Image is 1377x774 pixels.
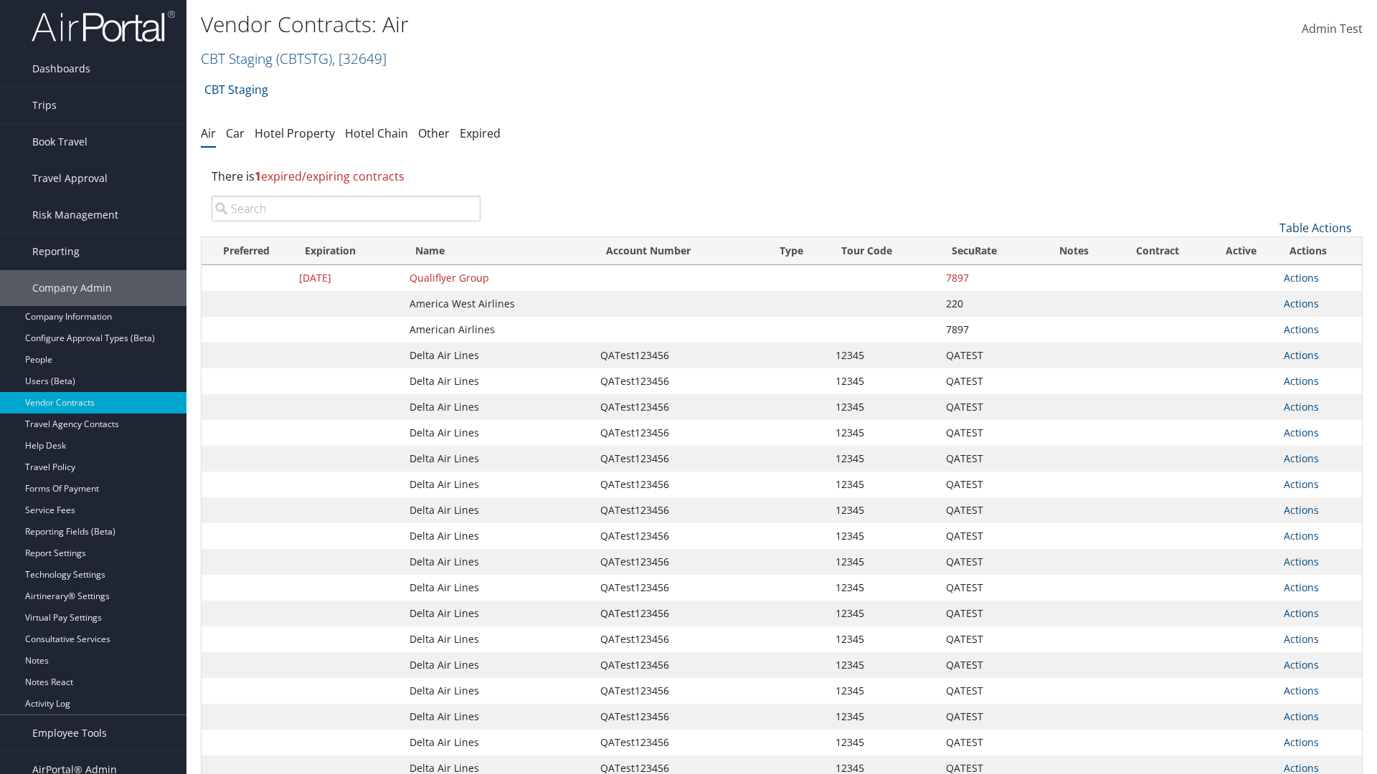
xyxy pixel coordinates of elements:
[32,234,80,269] span: Reporting
[939,420,1038,446] td: QATEST
[939,265,1038,291] td: 7897
[939,549,1038,575] td: QATEST
[828,472,939,497] td: 12345
[939,237,1038,265] th: SecuRate: activate to sort column ascending
[32,124,87,160] span: Book Travel
[32,715,107,751] span: Employee Tools
[402,730,593,755] td: Delta Air Lines
[828,394,939,420] td: 12345
[593,420,767,446] td: QATest123456
[32,51,90,87] span: Dashboards
[939,730,1038,755] td: QATEST
[1284,426,1319,439] a: Actions
[201,49,387,68] a: CBT Staging
[828,652,939,678] td: 12345
[292,237,402,265] th: Expiration: activate to sort column descending
[32,161,108,196] span: Travel Approval
[828,497,939,523] td: 12345
[1284,580,1319,594] a: Actions
[292,265,402,291] td: [DATE]
[1284,555,1319,568] a: Actions
[255,168,261,184] strong: 1
[939,368,1038,394] td: QATEST
[828,575,939,601] td: 12345
[402,394,593,420] td: Delta Air Lines
[828,549,939,575] td: 12345
[593,497,767,523] td: QATest123456
[767,237,828,265] th: Type: activate to sort column ascending
[255,168,404,184] span: expired/expiring contracts
[332,49,387,68] span: , [ 32649 ]
[828,678,939,704] td: 12345
[593,678,767,704] td: QATest123456
[593,368,767,394] td: QATest123456
[828,420,939,446] td: 12345
[1284,400,1319,414] a: Actions
[1302,21,1363,37] span: Admin Test
[593,549,767,575] td: QATest123456
[593,575,767,601] td: QATest123456
[828,601,939,626] td: 12345
[402,575,593,601] td: Delta Air Lines
[828,704,939,730] td: 12345
[1206,237,1276,265] th: Active: activate to sort column ascending
[1284,684,1319,697] a: Actions
[201,125,216,141] a: Air
[939,704,1038,730] td: QATEST
[402,523,593,549] td: Delta Air Lines
[939,343,1038,368] td: QATEST
[460,125,501,141] a: Expired
[1284,735,1319,749] a: Actions
[402,678,593,704] td: Delta Air Lines
[276,49,332,68] span: ( CBTSTG )
[1284,658,1319,672] a: Actions
[32,9,175,43] img: airportal-logo.png
[939,575,1038,601] td: QATEST
[593,626,767,652] td: QATest123456
[1302,7,1363,52] a: Admin Test
[939,678,1038,704] td: QATEST
[201,157,1363,196] div: There is
[939,394,1038,420] td: QATEST
[1284,297,1319,310] a: Actions
[402,704,593,730] td: Delta Air Lines
[1284,271,1319,285] a: Actions
[593,652,767,678] td: QATest123456
[1038,237,1109,265] th: Notes: activate to sort column ascending
[593,730,767,755] td: QATest123456
[212,196,481,221] input: Search
[402,472,593,497] td: Delta Air Lines
[593,523,767,549] td: QATest123456
[1284,632,1319,646] a: Actions
[939,317,1038,343] td: 7897
[1284,606,1319,620] a: Actions
[828,237,939,265] th: Tour Code: activate to sort column ascending
[939,626,1038,652] td: QATEST
[1284,503,1319,517] a: Actions
[255,125,335,141] a: Hotel Property
[1284,322,1319,336] a: Actions
[939,497,1038,523] td: QATEST
[1279,220,1352,236] a: Table Actions
[593,472,767,497] td: QATest123456
[1284,529,1319,543] a: Actions
[828,368,939,394] td: 12345
[32,270,112,306] span: Company Admin
[593,446,767,472] td: QATest123456
[402,420,593,446] td: Delta Air Lines
[1284,374,1319,388] a: Actions
[1277,237,1362,265] th: Actions
[593,704,767,730] td: QATest123456
[226,125,245,141] a: Car
[939,291,1038,317] td: 220
[939,446,1038,472] td: QATEST
[402,549,593,575] td: Delta Air Lines
[939,523,1038,549] td: QATEST
[32,197,118,233] span: Risk Management
[402,601,593,626] td: Delta Air Lines
[201,9,975,39] h1: Vendor Contracts: Air
[593,394,767,420] td: QATest123456
[402,497,593,523] td: Delta Air Lines
[402,446,593,472] td: Delta Air Lines
[828,523,939,549] td: 12345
